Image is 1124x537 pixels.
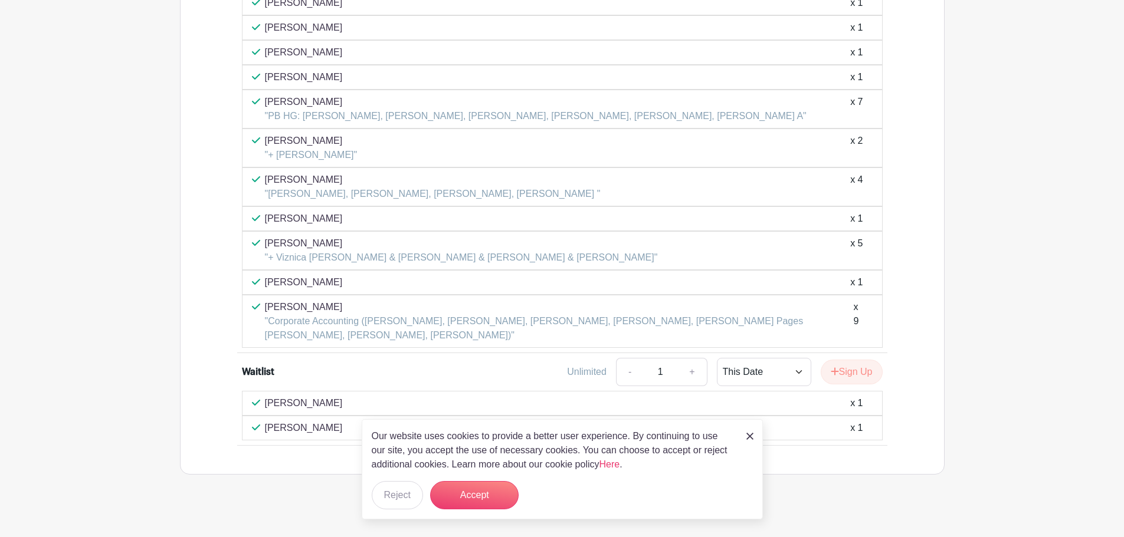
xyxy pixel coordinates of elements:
[372,429,734,472] p: Our website uses cookies to provide a better user experience. By continuing to use our site, you ...
[850,421,863,435] div: x 1
[850,70,863,84] div: x 1
[265,187,601,201] p: "[PERSON_NAME], [PERSON_NAME], [PERSON_NAME], [PERSON_NAME] "
[265,314,854,342] p: "Corporate Accounting ([PERSON_NAME], [PERSON_NAME], [PERSON_NAME], [PERSON_NAME], [PERSON_NAME] ...
[265,212,343,226] p: [PERSON_NAME]
[567,365,607,379] div: Unlimited
[821,360,883,384] button: Sign Up
[265,148,358,162] p: "+ [PERSON_NAME]"
[265,21,343,35] p: [PERSON_NAME]
[265,251,658,265] p: "+ Viznica [PERSON_NAME] & [PERSON_NAME] & [PERSON_NAME] & [PERSON_NAME]"
[265,421,343,435] p: [PERSON_NAME]
[850,275,863,289] div: x 1
[265,70,343,84] p: [PERSON_NAME]
[265,396,343,410] p: [PERSON_NAME]
[265,236,658,251] p: [PERSON_NAME]
[372,481,423,509] button: Reject
[265,300,854,314] p: [PERSON_NAME]
[265,45,343,60] p: [PERSON_NAME]
[265,95,807,109] p: [PERSON_NAME]
[850,173,863,201] div: x 4
[850,95,863,123] div: x 7
[265,275,343,289] p: [PERSON_NAME]
[265,109,807,123] p: "PB HG: [PERSON_NAME], [PERSON_NAME], [PERSON_NAME], [PERSON_NAME], [PERSON_NAME], [PERSON_NAME] A"
[850,134,863,162] div: x 2
[616,358,643,386] a: -
[677,358,707,386] a: +
[850,212,863,226] div: x 1
[265,134,358,148] p: [PERSON_NAME]
[850,45,863,60] div: x 1
[746,433,753,440] img: close_button-5f87c8562297e5c2d7936805f587ecaba9071eb48480494691a3f1689db116b3.svg
[242,365,274,379] div: Waitlist
[430,481,519,509] button: Accept
[599,459,620,469] a: Here
[265,173,601,187] p: [PERSON_NAME]
[850,236,863,265] div: x 5
[850,21,863,35] div: x 1
[854,300,863,342] div: x 9
[850,396,863,410] div: x 1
